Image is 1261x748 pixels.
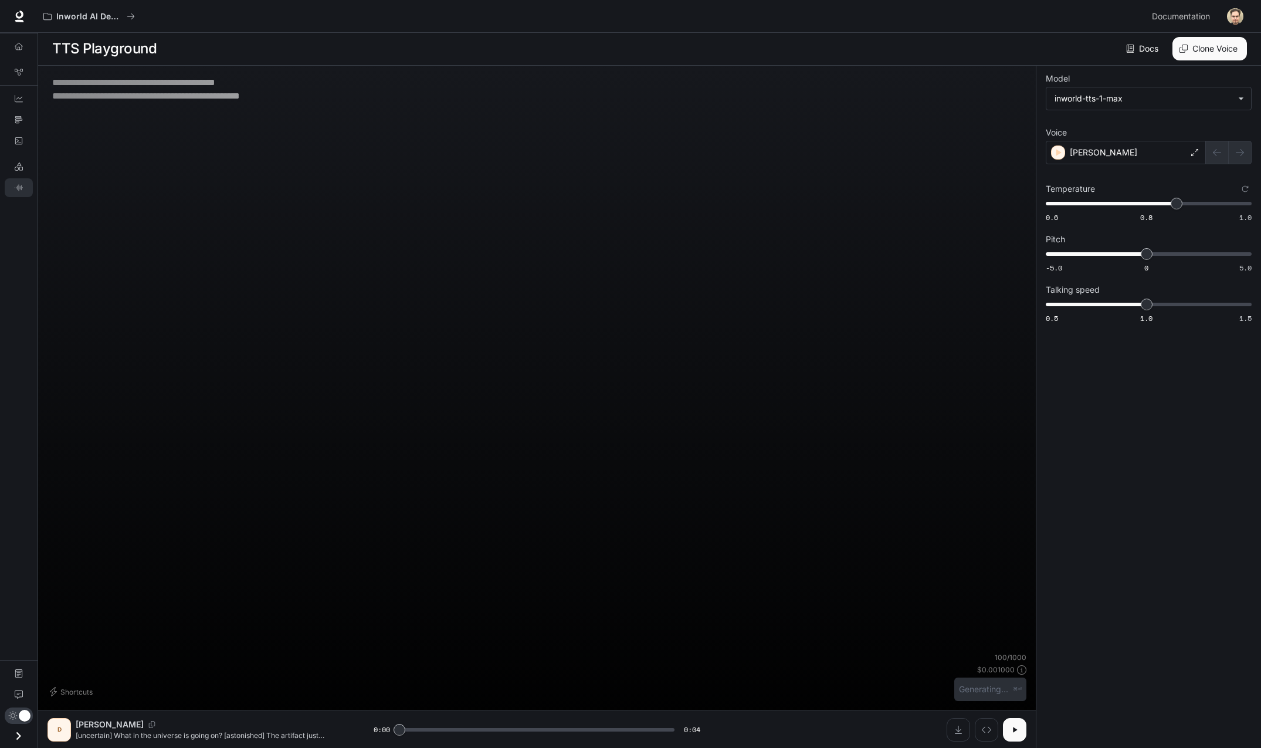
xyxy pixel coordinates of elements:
[5,685,33,704] a: Feedback
[1046,75,1070,83] p: Model
[5,178,33,197] a: TTS Playground
[1124,37,1163,60] a: Docs
[5,664,33,683] a: Documentation
[5,131,33,150] a: Logs
[19,709,30,722] span: Dark mode toggle
[5,37,33,56] a: Overview
[1147,5,1219,28] a: Documentation
[684,724,700,736] span: 0:04
[5,89,33,108] a: Dashboards
[5,724,32,748] button: Open drawer
[977,665,1015,675] p: $ 0.001000
[38,5,140,28] button: All workspaces
[5,157,33,176] a: LLM Playground
[1239,313,1252,323] span: 1.5
[1239,212,1252,222] span: 1.0
[76,719,144,730] p: [PERSON_NAME]
[1239,182,1252,195] button: Reset to default
[48,682,97,701] button: Shortcuts
[374,724,390,736] span: 0:00
[1144,263,1148,273] span: 0
[1046,235,1065,243] p: Pitch
[1046,128,1067,137] p: Voice
[1227,8,1243,25] img: User avatar
[76,730,345,740] p: [uncertain] What in the universe is going on? [astonished] The artifact just appeared in my hands.
[5,63,33,82] a: Graph Registry
[1046,313,1058,323] span: 0.5
[995,652,1026,662] p: 100 / 1000
[1239,263,1252,273] span: 5.0
[1152,9,1210,24] span: Documentation
[50,720,69,739] div: D
[56,12,122,22] p: Inworld AI Demos
[1140,212,1152,222] span: 0.8
[1172,37,1247,60] button: Clone Voice
[5,110,33,129] a: Traces
[1046,185,1095,193] p: Temperature
[1055,93,1232,104] div: inworld-tts-1-max
[52,37,157,60] h1: TTS Playground
[144,721,160,728] button: Copy Voice ID
[1223,5,1247,28] button: User avatar
[1070,147,1137,158] p: [PERSON_NAME]
[1046,263,1062,273] span: -5.0
[1046,87,1251,110] div: inworld-tts-1-max
[947,718,970,742] button: Download audio
[1046,286,1100,294] p: Talking speed
[1140,313,1152,323] span: 1.0
[1046,212,1058,222] span: 0.6
[975,718,998,742] button: Inspect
